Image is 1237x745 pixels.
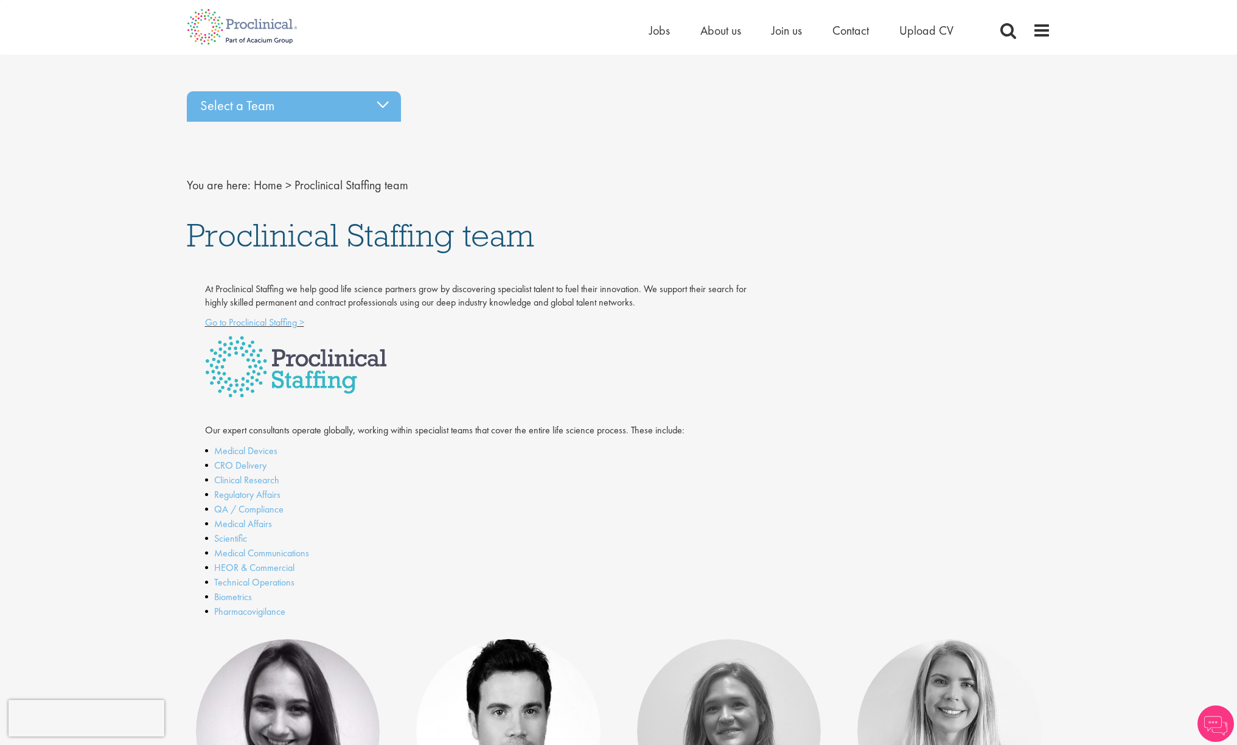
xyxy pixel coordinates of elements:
[205,316,304,329] a: Go to Proclinical Staffing >
[214,547,309,559] a: Medical Communications
[187,214,534,256] span: Proclinical Staffing team
[214,474,279,486] a: Clinical Research
[700,23,741,38] a: About us
[772,23,802,38] a: Join us
[899,23,953,38] a: Upload CV
[294,177,408,193] span: Proclinical Staffing team
[205,282,751,310] p: At Proclinical Staffing we help good life science partners grow by discovering specialist talent ...
[214,605,285,618] a: Pharmacovigilance
[214,459,267,472] a: CRO Delivery
[254,177,282,193] a: breadcrumb link
[832,23,869,38] a: Contact
[649,23,670,38] a: Jobs
[187,91,401,122] div: Select a Team
[205,424,751,438] p: Our expert consultants operate globally, working within specialist teams that cover the entire li...
[1197,705,1234,742] img: Chatbot
[214,590,252,603] a: Biometrics
[214,503,284,516] a: QA / Compliance
[214,561,294,574] a: HEOR & Commercial
[214,532,247,545] a: Scientific
[214,576,294,589] a: Technical Operations
[214,444,277,457] a: Medical Devices
[214,517,272,530] a: Medical Affairs
[214,488,281,501] a: Regulatory Affairs
[205,336,387,397] img: Proclinical Staffing
[187,177,251,193] span: You are here:
[9,700,164,736] iframe: reCAPTCHA
[285,177,291,193] span: >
